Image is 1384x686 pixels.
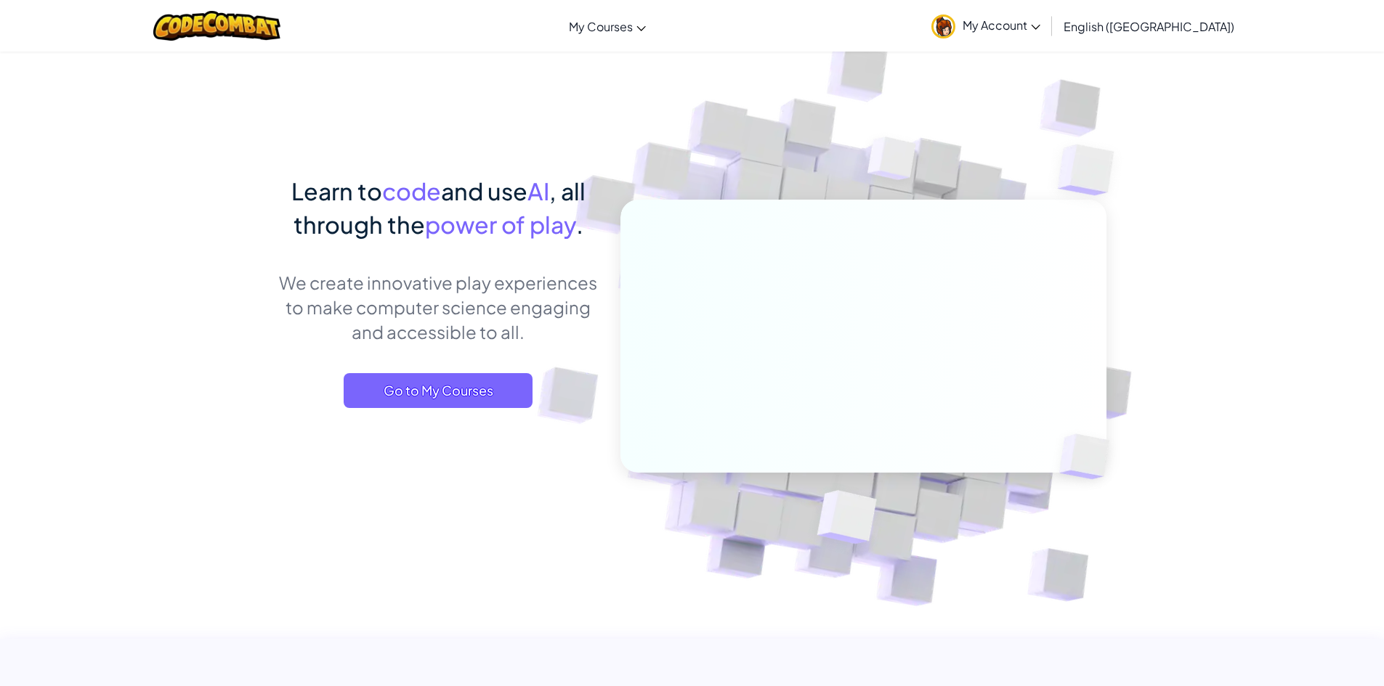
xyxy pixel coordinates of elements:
[1035,404,1144,510] img: Overlap cubes
[963,17,1040,33] span: My Account
[1056,7,1242,46] a: English ([GEOGRAPHIC_DATA])
[425,210,576,239] span: power of play
[1029,109,1154,232] img: Overlap cubes
[569,19,633,34] span: My Courses
[382,176,441,205] span: code
[344,373,533,408] a: Go to My Courses
[924,3,1048,49] a: My Account
[527,176,549,205] span: AI
[278,270,599,344] p: We create innovative play experiences to make computer science engaging and accessible to all.
[840,108,944,216] img: Overlap cubes
[576,210,583,239] span: .
[1064,19,1234,34] span: English ([GEOGRAPHIC_DATA])
[931,15,955,38] img: avatar
[781,460,911,580] img: Overlap cubes
[291,176,382,205] span: Learn to
[562,7,653,46] a: My Courses
[441,176,527,205] span: and use
[153,11,280,41] img: CodeCombat logo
